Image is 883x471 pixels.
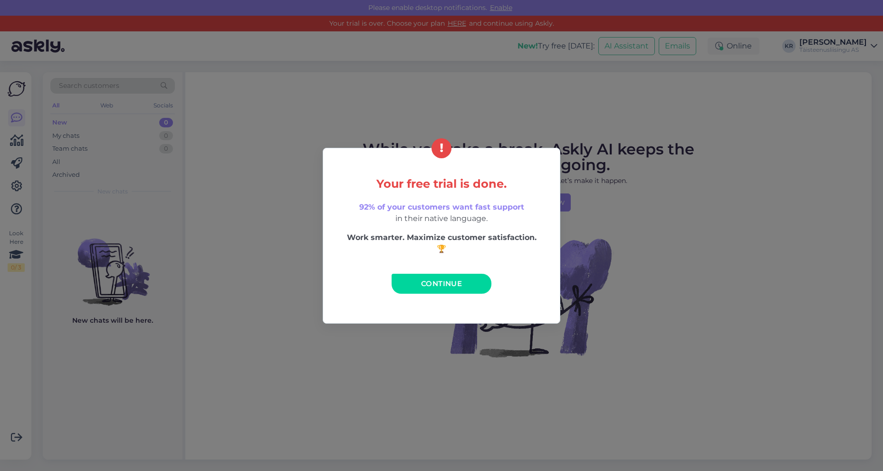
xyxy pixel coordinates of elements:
[392,274,491,294] a: Continue
[421,279,462,288] span: Continue
[359,202,524,211] span: 92% of your customers want fast support
[343,178,540,190] h5: Your free trial is done.
[343,202,540,224] p: in their native language.
[343,232,540,255] p: Work smarter. Maximize customer satisfaction. 🏆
